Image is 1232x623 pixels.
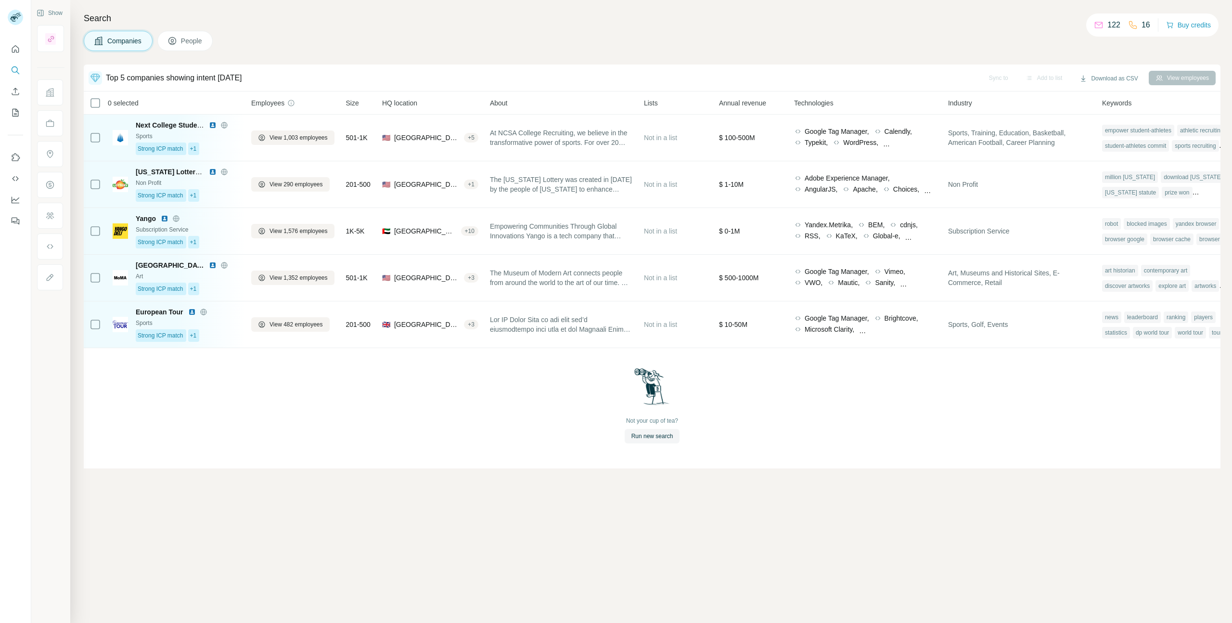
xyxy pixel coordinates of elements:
span: 1K-5K [346,226,365,236]
div: artworks [1192,280,1219,292]
button: View 1,352 employees [251,271,334,285]
span: 0 selected [108,98,139,108]
span: BEM, [868,220,885,230]
span: Google Tag Manager, [805,313,869,323]
span: Google Tag Manager, [805,267,869,276]
div: Art [136,272,240,281]
span: Annual revenue [719,98,766,108]
div: world tour [1175,327,1206,338]
span: View 1,352 employees [269,273,328,282]
button: Search [8,62,23,79]
div: explore art [1155,280,1189,292]
button: Quick start [8,40,23,58]
span: At NCSA College Recruiting, we believe in the transformative power of sports. For over 20 years, ... [490,128,632,147]
button: View 482 employees [251,317,330,332]
span: Mautic, [838,278,860,287]
div: statistics [1102,327,1130,338]
span: Technologies [794,98,834,108]
span: Strong ICP match [138,238,183,247]
span: Yandex.Metrika, [805,220,853,230]
p: 122 [1107,19,1120,31]
span: 501-1K [346,133,368,143]
span: Next College Student Athlete (NCSA) [136,121,254,129]
span: Not in a list [644,321,677,328]
div: Not your cup of tea? [626,416,678,425]
div: + 1 [464,180,478,189]
span: +1 [190,191,197,200]
span: The Museum of Modern Art connects people from around the world to the art of our time. We aspire ... [490,268,632,287]
div: blocked images [1124,218,1169,230]
img: Logo of Next College Student Athlete (NCSA) [113,130,128,145]
img: Logo of European Tour [113,317,128,332]
div: dp world tour [1133,327,1172,338]
span: Vimeo, [885,267,905,276]
div: ranking [1164,311,1188,323]
img: LinkedIn logo [209,261,217,269]
span: Companies [107,36,142,46]
div: + 3 [464,320,478,329]
img: LinkedIn logo [209,121,217,129]
div: sports recruiting [1172,140,1219,152]
span: Keywords [1102,98,1131,108]
div: art historian [1102,265,1138,276]
span: Strong ICP match [138,144,183,153]
div: leaderboard [1124,311,1161,323]
div: browser google [1102,234,1147,245]
div: empower student-athletes [1102,125,1174,136]
span: Not in a list [644,134,677,142]
span: Integral Ad Science, [870,324,930,334]
span: Envoy, [911,278,931,287]
button: Enrich CSV [8,83,23,100]
div: Sports [136,319,240,327]
span: Subscription Service [948,226,1010,236]
span: Global-e, [873,231,900,241]
button: Dashboard [8,191,23,208]
div: athletic recruiting [1177,125,1227,136]
span: 🇦🇪 [382,226,390,236]
span: [GEOGRAPHIC_DATA] [136,260,204,270]
span: +1 [190,285,197,293]
div: contemporary art [1141,265,1191,276]
span: 501-1K [346,273,368,283]
span: Yango [136,214,156,223]
div: news [1102,311,1121,323]
div: Subscription Service [136,225,240,234]
div: tour [1209,327,1225,338]
span: 🇺🇸 [382,273,390,283]
span: View 482 employees [269,320,323,329]
span: Apache, [853,184,877,194]
div: student-athletes commit [1102,140,1169,152]
span: +1 [190,238,197,247]
div: + 10 [461,227,478,235]
span: 201-500 [346,180,371,189]
div: discover artworks [1102,280,1153,292]
span: 🇺🇸 [382,180,390,189]
span: The [US_STATE] Lottery was created in [DATE] by the people of [US_STATE] to enhance educational f... [490,175,632,194]
span: KaTeX, [836,231,858,241]
span: Art, Museums and Historical Sites, E-Commerce, Retail [948,268,1091,287]
div: players [1191,311,1216,323]
div: Sports [136,132,240,141]
span: Strong ICP match [138,331,183,340]
button: Use Surfe on LinkedIn [8,149,23,166]
button: Download as CSV [1073,71,1144,86]
span: Typekit, [805,138,828,147]
img: Logo of Georgia Lottery Corporation [113,177,128,192]
span: 🇺🇸 [382,133,390,143]
span: About [490,98,508,108]
span: Lists [644,98,658,108]
button: Use Surfe API [8,170,23,187]
div: Top 5 companies showing intent [DATE] [106,72,242,84]
div: browser cache [1150,234,1193,245]
span: [GEOGRAPHIC_DATA], [US_STATE] [394,133,460,143]
span: Employees [251,98,284,108]
span: People [181,36,203,46]
button: Run new search [625,429,680,443]
p: 16 [1142,19,1150,31]
span: 201-500 [346,320,371,329]
span: Non Profit [948,180,978,189]
span: [GEOGRAPHIC_DATA], [US_STATE] [394,180,460,189]
span: Size [346,98,359,108]
img: LinkedIn logo [161,215,168,222]
span: Sanity, [875,278,895,287]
